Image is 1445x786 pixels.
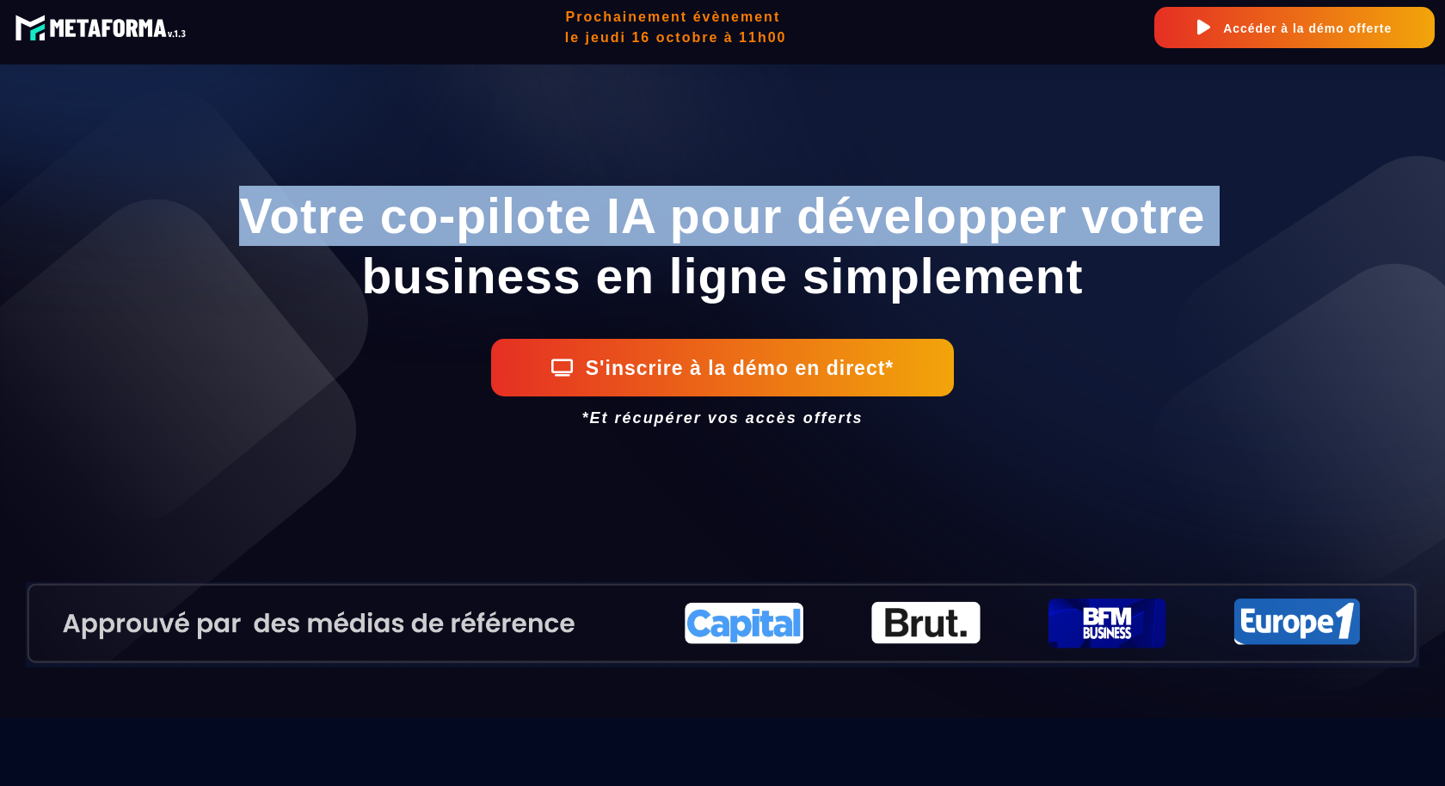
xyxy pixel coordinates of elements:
img: 8fa9e2e868b1947d56ac74b6bb2c0e33_logo-meta-v1-2.fcd3b35b.svg [15,9,193,46]
button: Accéder à la démo offerte [1154,7,1435,48]
h1: Votre co-pilote IA pour développer votre business en ligne simplement [26,177,1419,315]
img: cedcaeaed21095557c16483233e6a24a_Capture_d%E2%80%99e%CC%81cran_2025-10-10_a%CC%80_12.46.04.png [26,582,1419,666]
h2: Prochainement évènement le jeudi 16 octobre à 11h00 [197,7,1155,48]
i: *Et récupérer vos accès offerts [582,409,864,427]
button: S'inscrire à la démo en direct* [491,339,954,396]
